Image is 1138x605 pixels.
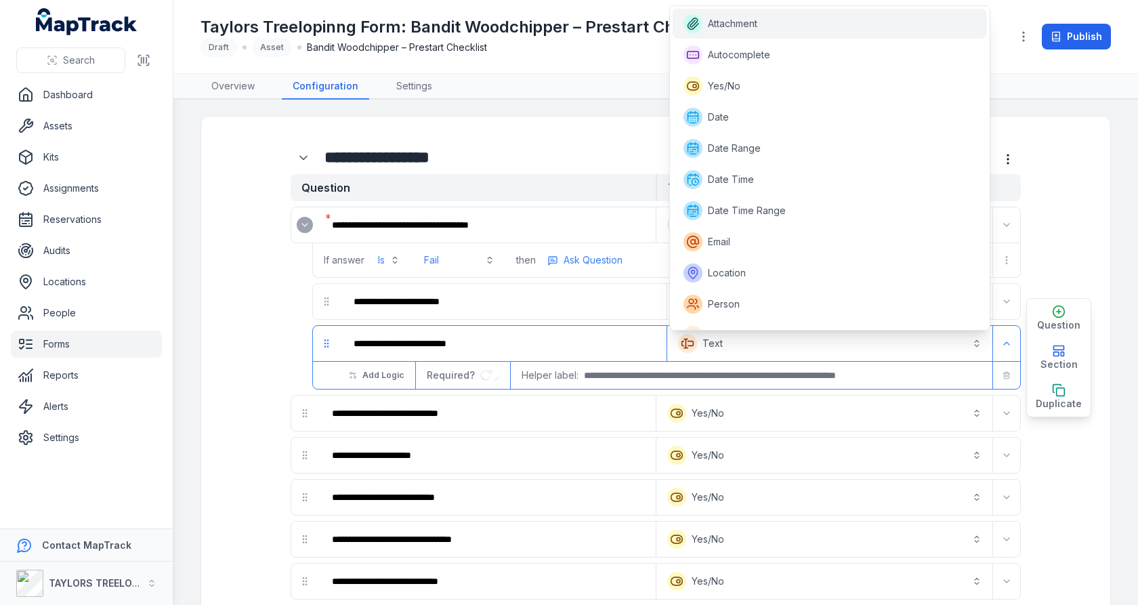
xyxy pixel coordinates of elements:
[708,48,770,62] span: Autocomplete
[670,329,990,358] button: Text
[669,5,990,331] div: Text
[708,235,730,249] span: Email
[708,110,729,124] span: Date
[708,142,761,155] span: Date Range
[708,297,740,311] span: Person
[708,266,746,280] span: Location
[708,204,786,217] span: Date Time Range
[708,173,754,186] span: Date Time
[708,79,740,93] span: Yes/No
[708,329,743,342] span: Number
[708,17,757,30] span: Attachment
